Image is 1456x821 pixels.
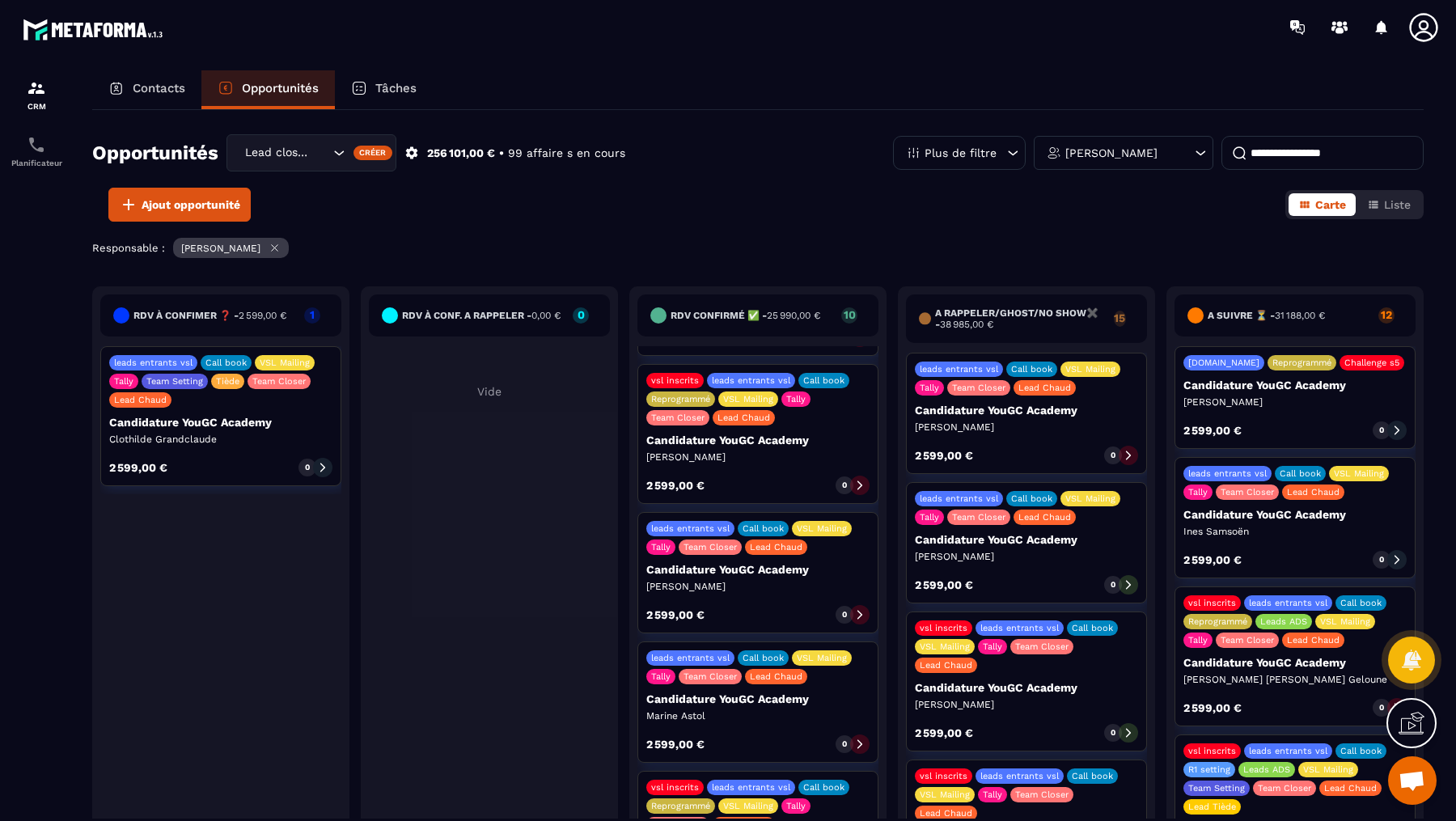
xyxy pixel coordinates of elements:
p: Team Setting [1188,783,1245,793]
p: R1 setting [1188,764,1230,775]
p: 2 599,00 € [915,450,973,461]
p: leads entrants vsl [1249,598,1327,608]
p: vsl inscrits [1188,598,1236,608]
p: • [499,146,504,161]
p: leads entrants vsl [651,653,730,663]
a: Tâches [335,70,433,109]
a: Contacts [92,70,201,109]
p: VSL Mailing [723,394,773,404]
p: Reprogrammé [1188,616,1247,627]
p: VSL Mailing [1334,468,1384,479]
p: [PERSON_NAME] [915,421,1138,434]
h6: RDV à confimer ❓ - [133,310,286,321]
p: 10 [841,309,857,320]
p: 2 599,00 € [915,727,973,738]
p: Lead Chaud [717,413,770,423]
p: Lead Chaud [1018,383,1071,393]
p: 2 599,00 € [646,609,705,620]
p: Reprogrammé [651,394,710,404]
p: [PERSON_NAME] [646,451,870,463]
p: Call book [1340,598,1382,608]
p: Tally [651,542,671,552]
p: Lead Chaud [1287,635,1340,645]
img: scheduler [27,135,46,154]
p: VSL Mailing [260,358,310,368]
p: Lead Chaud [1018,512,1071,523]
span: 31 188,00 € [1275,310,1325,321]
p: Call book [803,375,844,386]
p: Call book [1340,746,1382,756]
p: 2 599,00 € [109,462,167,473]
p: 2 599,00 € [646,480,705,491]
p: Tally [983,641,1002,652]
p: VSL Mailing [797,523,847,534]
p: 15 [1114,312,1126,324]
p: VSL Mailing [1303,764,1353,775]
p: Plus de filtre [925,147,997,159]
p: Leads ADS [1243,764,1290,775]
p: Team Closer [952,512,1005,523]
p: 0 [1111,727,1115,738]
p: Lead Chaud [750,671,802,682]
p: 2 599,00 € [1183,702,1242,713]
p: Lead Chaud [920,660,972,671]
p: Lead Chaud [114,395,167,405]
p: VSL Mailing [797,653,847,663]
a: schedulerschedulerPlanificateur [4,123,69,180]
p: [PERSON_NAME] [1183,396,1407,408]
p: Candidature YouGC Academy [915,681,1138,694]
p: Candidature YouGC Academy [646,563,870,576]
p: Clothilde Grandclaude [109,433,332,446]
p: Lead Tiède [1188,802,1236,812]
p: 0 [1111,450,1115,461]
div: Search for option [226,134,396,171]
p: Candidature YouGC Academy [109,416,332,429]
p: Call book [803,782,844,793]
p: leads entrants vsl [651,523,730,534]
p: 2 599,00 € [915,579,973,590]
p: Tally [114,376,133,387]
p: CRM [4,102,69,111]
p: 256 101,00 € [427,146,495,161]
p: Candidature YouGC Academy [1183,508,1407,521]
p: Candidature YouGC Academy [646,692,870,705]
p: Planificateur [4,159,69,167]
p: 2 599,00 € [1183,554,1242,565]
p: Call book [743,523,784,534]
h6: A SUIVRE ⏳ - [1208,310,1325,321]
p: Tiède [216,376,239,387]
p: vsl inscrits [651,782,699,793]
p: 0 [1111,579,1115,590]
p: Team Closer [651,413,705,423]
p: 0 [842,738,847,750]
p: vsl inscrits [1188,746,1236,756]
p: Contacts [133,81,185,95]
p: Marine Astol [646,709,870,722]
p: Tally [786,801,806,811]
p: Tally [1188,487,1208,497]
div: Créer [353,146,393,160]
p: vsl inscrits [920,771,967,781]
p: Challenge s5 [1344,358,1399,368]
p: Candidature YouGC Academy [1183,379,1407,391]
h6: A RAPPELER/GHOST/NO SHOW✖️ - [935,307,1106,330]
p: Team Closer [1221,487,1274,497]
p: 0 [1379,425,1384,436]
p: vsl inscrits [651,375,699,386]
p: Lead Chaud [750,542,802,552]
a: Opportunités [201,70,335,109]
p: Call book [1011,493,1052,504]
p: VSL Mailing [1065,364,1115,375]
p: [PERSON_NAME] [181,243,260,254]
p: leads entrants vsl [712,375,790,386]
p: 0 [1379,554,1384,565]
p: VSL Mailing [1320,616,1370,627]
p: Call book [205,358,247,368]
p: VSL Mailing [920,641,970,652]
p: Tally [920,383,939,393]
p: Tally [1188,635,1208,645]
p: [PERSON_NAME] [PERSON_NAME] Geloune [1183,673,1407,686]
p: 0 [305,462,310,473]
p: 99 affaire s en cours [508,146,625,161]
p: Call book [1280,468,1321,479]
